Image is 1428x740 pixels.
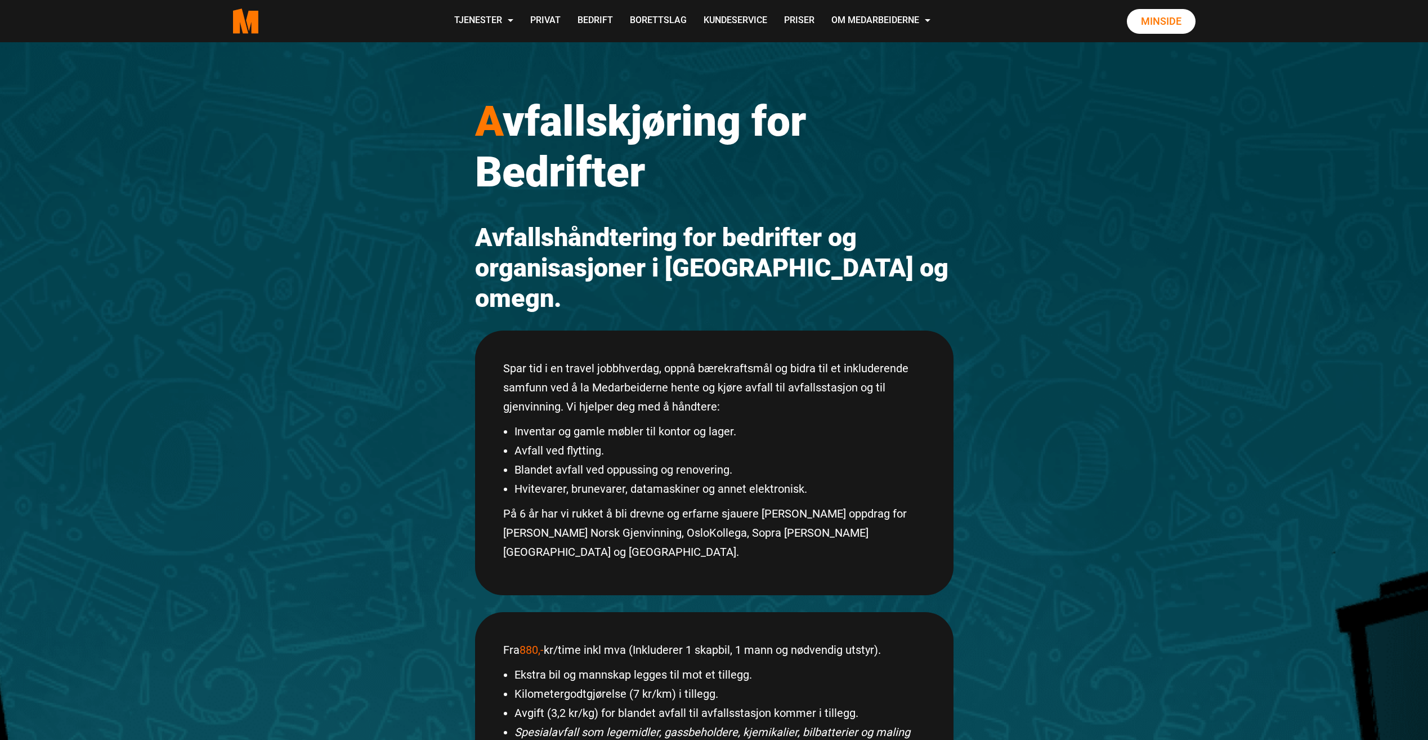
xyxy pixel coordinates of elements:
li: Hvitevarer, brunevarer, datamaskiner og annet elektronisk. [514,479,925,498]
a: Bedrift [569,1,621,41]
h2: Avfallshåndtering for bedrifter og organisasjoner i [GEOGRAPHIC_DATA] og omegn. [475,222,954,314]
a: Privat [522,1,569,41]
li: Blandet avfall ved oppussing og renovering. [514,460,925,479]
h1: vfallskjøring for Bedrifter [475,96,954,197]
li: Inventar og gamle møbler til kontor og lager. [514,422,925,441]
li: Kilometergodtgjørelse (7 kr/km) i tillegg. [514,684,925,703]
p: På 6 år har vi rukket å bli drevne og erfarne sjauere [PERSON_NAME] oppdrag for [PERSON_NAME] Nor... [503,504,925,561]
a: Tjenester [446,1,522,41]
p: Fra kr/time inkl mva (Inkluderer 1 skapbil, 1 mann og nødvendig utstyr). [503,640,925,659]
a: Minside [1127,9,1196,34]
a: Priser [776,1,823,41]
li: Avfall ved flytting. [514,441,925,460]
span: 880,- [520,643,544,657]
a: Om Medarbeiderne [823,1,939,41]
a: Borettslag [621,1,695,41]
span: A [475,96,503,146]
li: Avgift (3,2 kr/kg) for blandet avfall til avfallsstasjon kommer i tillegg. [514,703,925,723]
a: Kundeservice [695,1,776,41]
li: Ekstra bil og mannskap legges til mot et tillegg. [514,665,925,684]
p: Spar tid i en travel jobbhverdag, oppnå bærekraftsmål og bidra til et inkluderende samfunn ved å ... [503,359,925,416]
